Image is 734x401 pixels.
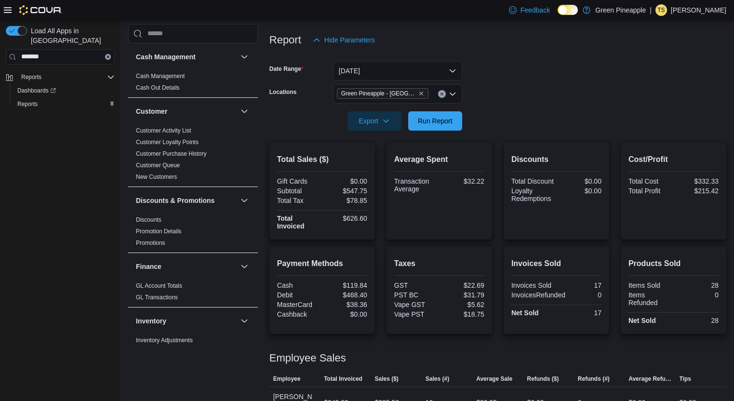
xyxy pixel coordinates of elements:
[136,262,237,271] button: Finance
[408,111,462,131] button: Run Report
[520,5,550,15] span: Feedback
[239,195,250,206] button: Discounts & Promotions
[341,89,416,98] span: Green Pineapple - [GEOGRAPHIC_DATA]
[277,301,320,308] div: MasterCard
[394,291,438,299] div: PST BC
[136,316,237,326] button: Inventory
[269,88,297,96] label: Locations
[269,34,301,46] h3: Report
[136,216,161,223] a: Discounts
[675,187,719,195] div: $215.42
[324,177,367,185] div: $0.00
[578,375,610,383] span: Refunds (#)
[324,197,367,204] div: $78.85
[595,4,646,16] p: Green Pineapple
[269,65,304,73] label: Date Range
[511,154,601,165] h2: Discounts
[6,67,115,136] nav: Complex example
[136,150,207,157] a: Customer Purchase History
[136,240,165,246] a: Promotions
[511,187,555,202] div: Loyalty Redemptions
[136,337,193,344] a: Inventory Adjustments
[136,52,237,62] button: Cash Management
[347,111,401,131] button: Export
[136,107,167,116] h3: Customer
[136,84,180,92] span: Cash Out Details
[441,301,484,308] div: $5.62
[628,177,672,185] div: Total Cost
[476,375,512,383] span: Average Sale
[418,116,453,126] span: Run Report
[128,214,258,253] div: Discounts & Promotions
[353,111,396,131] span: Export
[558,281,601,289] div: 17
[136,84,180,91] a: Cash Out Details
[239,106,250,117] button: Customer
[239,315,250,327] button: Inventory
[628,375,671,383] span: Average Refund
[136,73,185,80] a: Cash Management
[136,262,161,271] h3: Finance
[449,90,456,98] button: Open list of options
[675,177,719,185] div: $332.33
[628,281,672,289] div: Items Sold
[128,125,258,187] div: Customer
[394,301,438,308] div: Vape GST
[136,139,199,146] a: Customer Loyalty Points
[441,310,484,318] div: $18.75
[17,87,56,94] span: Dashboards
[558,177,601,185] div: $0.00
[239,261,250,272] button: Finance
[511,177,555,185] div: Total Discount
[277,187,320,195] div: Subtotal
[394,154,484,165] h2: Average Spent
[277,258,367,269] h2: Payment Methods
[136,196,214,205] h3: Discounts & Promotions
[324,187,367,195] div: $547.75
[394,281,438,289] div: GST
[27,26,115,45] span: Load All Apps in [GEOGRAPHIC_DATA]
[10,84,119,97] a: Dashboards
[19,5,62,15] img: Cova
[324,291,367,299] div: $468.40
[511,281,555,289] div: Invoices Sold
[277,281,320,289] div: Cash
[628,317,656,324] strong: Net Sold
[136,138,199,146] span: Customer Loyalty Points
[2,70,119,84] button: Reports
[128,280,258,307] div: Finance
[136,150,207,158] span: Customer Purchase History
[650,4,652,16] p: |
[136,127,191,134] a: Customer Activity List
[277,197,320,204] div: Total Tax
[558,309,601,317] div: 17
[680,375,691,383] span: Tips
[675,291,719,299] div: 0
[426,375,449,383] span: Sales (#)
[628,291,672,307] div: Items Refunded
[136,107,237,116] button: Customer
[558,5,578,15] input: Dark Mode
[511,258,601,269] h2: Invoices Sold
[21,73,41,81] span: Reports
[273,375,301,383] span: Employee
[657,4,665,16] span: TS
[277,154,367,165] h2: Total Sales ($)
[324,35,375,45] span: Hide Parameters
[10,97,119,111] button: Reports
[394,258,484,269] h2: Taxes
[136,127,191,134] span: Customer Activity List
[441,291,484,299] div: $31.79
[136,316,166,326] h3: Inventory
[394,177,438,193] div: Transaction Average
[128,70,258,97] div: Cash Management
[277,177,320,185] div: Gift Cards
[136,216,161,224] span: Discounts
[628,258,719,269] h2: Products Sold
[438,90,446,98] button: Clear input
[277,310,320,318] div: Cashback
[136,228,182,235] a: Promotion Details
